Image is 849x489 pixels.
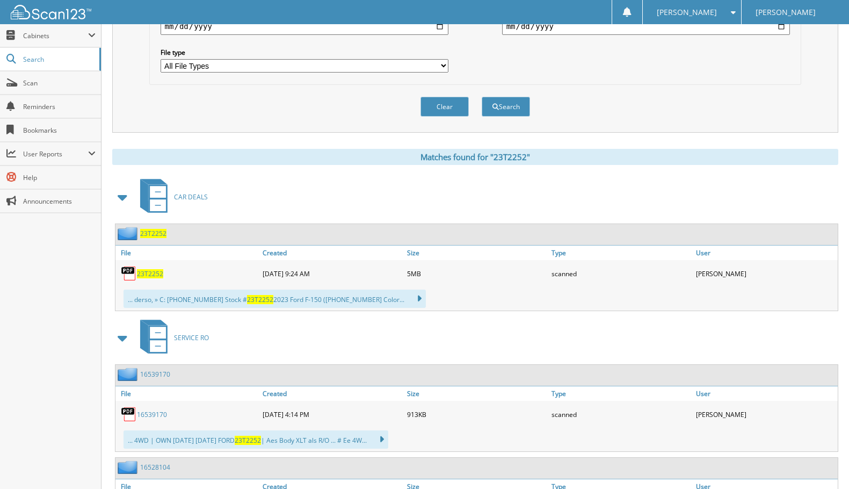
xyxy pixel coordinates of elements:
[260,246,404,260] a: Created
[404,386,549,401] a: Size
[549,404,693,425] div: scanned
[121,265,137,282] img: PDF.png
[404,404,549,425] div: 913KB
[118,461,140,474] img: folder2.png
[140,229,166,238] a: 23T2252
[235,436,261,445] span: 23T2252
[124,430,388,449] div: ... 4WD | OWN [DATE] [DATE] FORD | Aes Body XLT als R/O ... # Ee 4W...
[260,404,404,425] div: [DATE] 4:14 PM
[115,386,260,401] a: File
[756,9,816,16] span: [PERSON_NAME]
[161,18,449,35] input: start
[137,410,167,419] a: 16539170
[693,386,838,401] a: User
[161,48,449,57] label: File type
[112,149,838,165] div: Matches found for "23T2252"
[693,246,838,260] a: User
[23,31,88,40] span: Cabinets
[549,386,693,401] a: Type
[693,263,838,284] div: [PERSON_NAME]
[23,78,96,88] span: Scan
[23,126,96,135] span: Bookmarks
[137,269,163,278] a: 23T2252
[11,5,91,19] img: scan123-logo-white.svg
[23,173,96,182] span: Help
[260,386,404,401] a: Created
[23,102,96,111] span: Reminders
[140,463,170,472] a: 16528104
[260,263,404,284] div: [DATE] 9:24 AM
[549,263,693,284] div: scanned
[420,97,469,117] button: Clear
[118,368,140,381] img: folder2.png
[134,176,208,218] a: CAR DEALS
[549,246,693,260] a: Type
[795,437,849,489] iframe: Chat Widget
[502,18,790,35] input: end
[115,246,260,260] a: File
[23,197,96,206] span: Announcements
[140,370,170,379] a: 16539170
[404,263,549,284] div: 5MB
[693,404,838,425] div: [PERSON_NAME]
[124,290,426,308] div: ... derso, » C: [PHONE_NUMBER] Stock # 2023 Ford F-150 ([PHONE_NUMBER] Color...
[23,149,88,159] span: User Reports
[247,295,273,304] span: 23T2252
[482,97,530,117] button: Search
[174,333,209,342] span: SERVICE RO
[134,317,209,359] a: SERVICE RO
[118,227,140,240] img: folder2.png
[404,246,549,260] a: Size
[121,406,137,422] img: PDF.png
[657,9,717,16] span: [PERSON_NAME]
[174,192,208,202] span: CAR DEALS
[23,55,94,64] span: Search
